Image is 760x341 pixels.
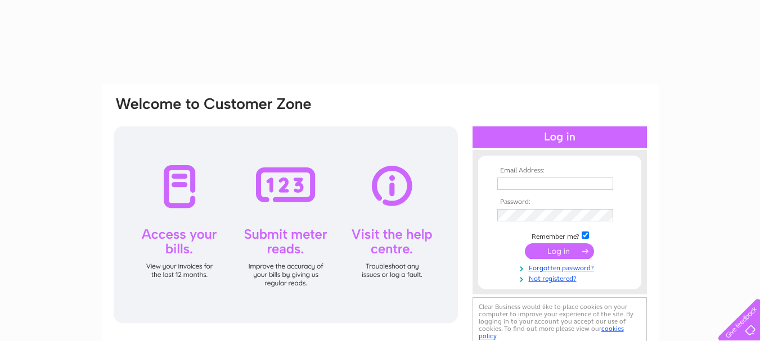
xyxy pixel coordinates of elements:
[497,262,625,272] a: Forgotten password?
[479,325,624,340] a: cookies policy
[525,243,594,259] input: Submit
[494,230,625,241] td: Remember me?
[494,167,625,175] th: Email Address:
[497,272,625,283] a: Not registered?
[494,198,625,206] th: Password:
